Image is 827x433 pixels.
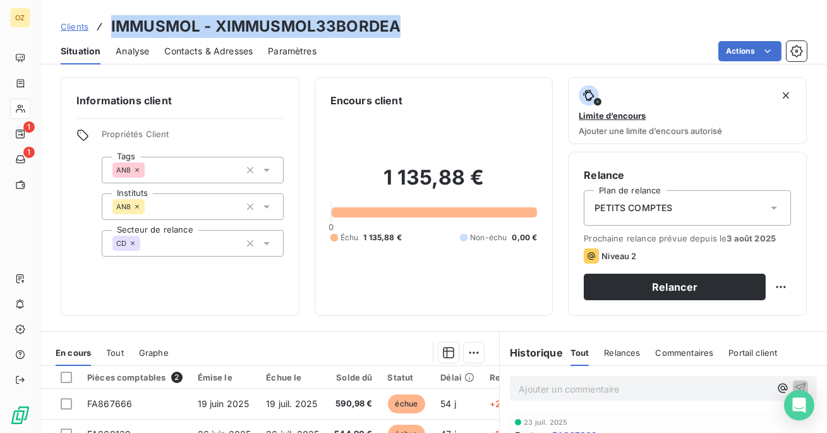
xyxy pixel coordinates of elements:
span: 19 juin 2025 [198,398,250,409]
div: Émise le [198,372,251,382]
a: Clients [61,20,88,33]
a: 1 [10,124,30,144]
span: Graphe [139,348,169,358]
span: 0,00 € [512,232,537,243]
span: Paramètres [268,45,317,58]
span: 1 [23,121,35,133]
button: Limite d’encoursAjouter une limite d’encours autorisé [568,77,807,144]
span: Prochaine relance prévue depuis le [584,233,791,243]
input: Ajouter une valeur [145,164,155,176]
span: Portail client [728,348,777,358]
button: Actions [718,41,782,61]
input: Ajouter une valeur [145,201,155,212]
span: Non-échu [470,232,507,243]
div: Statut [388,372,426,382]
div: Solde dû [334,372,372,382]
span: AN8 [116,166,131,174]
div: OZ [10,8,30,28]
span: Ajouter une limite d’encours autorisé [579,126,722,136]
span: échue [388,394,426,413]
h6: Informations client [76,93,284,108]
h6: Encours client [330,93,402,108]
div: Open Intercom Messenger [784,390,814,420]
span: Niveau 2 [601,251,636,261]
div: Pièces comptables [87,372,183,383]
span: Échu [341,232,359,243]
span: PETITS COMPTES [595,202,672,214]
img: Logo LeanPay [10,405,30,425]
div: Délai [440,372,474,382]
div: Échue le [266,372,319,382]
a: 1 [10,149,30,169]
span: 19 juil. 2025 [266,398,317,409]
span: Commentaires [656,348,714,358]
span: 2 [171,372,183,383]
button: Relancer [584,274,766,300]
span: Tout [570,348,589,358]
span: En cours [56,348,91,358]
span: 54 j [440,398,456,409]
span: Limite d’encours [579,111,646,121]
h6: Historique [500,345,563,360]
span: FA867666 [87,398,132,409]
h6: Relance [584,168,791,183]
div: Retard [490,372,530,382]
span: Analyse [116,45,149,58]
span: 1 [23,147,35,158]
span: Relances [604,348,640,358]
span: 590,98 € [334,398,372,410]
span: 23 juil. 2025 [524,418,567,426]
span: Propriétés Client [102,129,284,147]
span: 0 [329,222,334,232]
span: Contacts & Adresses [164,45,253,58]
h2: 1 135,88 € [330,165,538,203]
span: Situation [61,45,100,58]
span: Tout [106,348,124,358]
span: +24 j [490,398,512,409]
span: CD [116,240,126,247]
span: Clients [61,21,88,32]
span: AN8 [116,203,131,210]
span: 1 135,88 € [363,232,402,243]
h3: IMMUSMOL - XIMMUSMOL33BORDEA [111,15,401,38]
input: Ajouter une valeur [140,238,150,249]
span: 3 août 2025 [727,233,776,243]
